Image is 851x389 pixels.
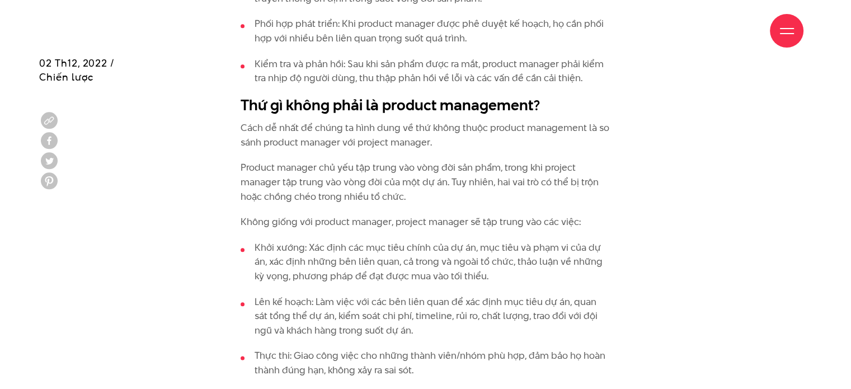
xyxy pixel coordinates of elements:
h2: Thứ gì không phải là product management? [241,95,610,116]
li: Khởi xướng: Xác định các mục tiêu chính của dự án, mục tiêu và phạm vi của dự án, xác định những ... [241,241,610,284]
p: Product manager chủ yếu tập trung vào vòng đời sản phẩm, trong khi project manager tập trung vào ... [241,161,610,204]
span: 02 Th12, 2022 / Chiến lược [39,56,115,84]
p: Không giống với product manager, project manager sẽ tập trung vào các việc: [241,215,610,229]
li: Thực thi: Giao công việc cho những thành viên/nhóm phù hợp, đảm bảo họ hoàn thành đúng hạn, không... [241,349,610,377]
p: Cách dễ nhất để chúng ta hình dung về thứ không thuộc product management là so sánh product manag... [241,121,610,149]
li: Kiểm tra và phản hồi: Sau khi sản phẩm được ra mắt, product manager phải kiểm tra nhịp độ người d... [241,57,610,86]
li: Lên kế hoạch: Làm việc với các bên liên quan để xác định mục tiêu dự án, quan sát tổng thể dự án,... [241,295,610,338]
